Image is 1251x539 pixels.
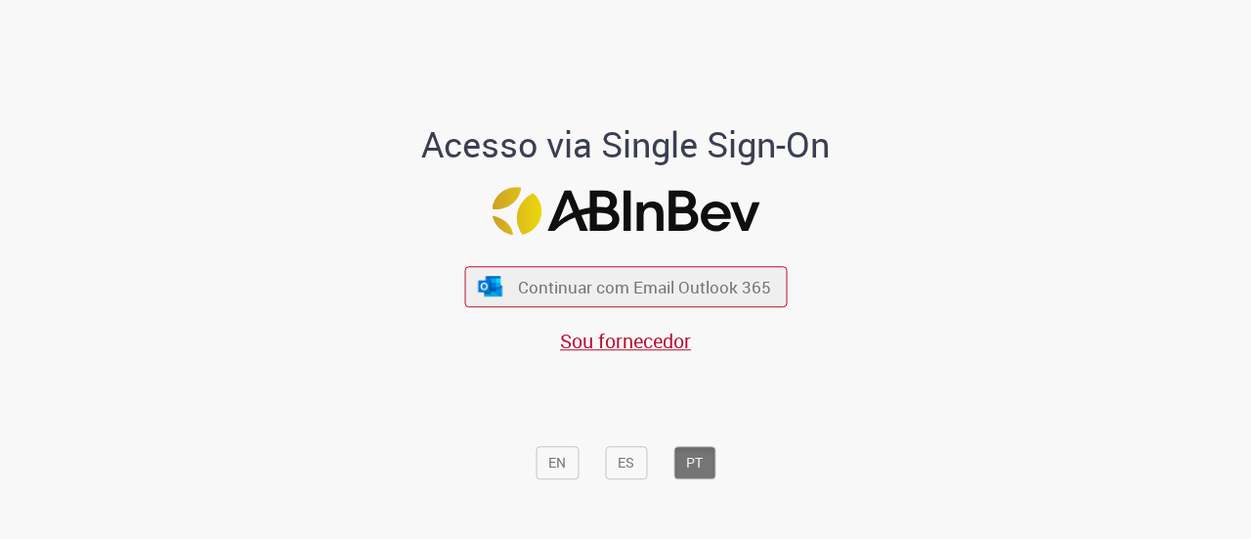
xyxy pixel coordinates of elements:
img: ícone Azure/Microsoft 360 [477,276,504,296]
button: ES [605,446,647,479]
button: ícone Azure/Microsoft 360 Continuar com Email Outlook 365 [464,267,787,307]
img: Logo ABInBev [492,187,759,235]
span: Continuar com Email Outlook 365 [518,276,771,298]
a: Sou fornecedor [560,328,691,354]
button: EN [536,446,579,479]
button: PT [673,446,715,479]
h1: Acesso via Single Sign-On [355,125,897,164]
